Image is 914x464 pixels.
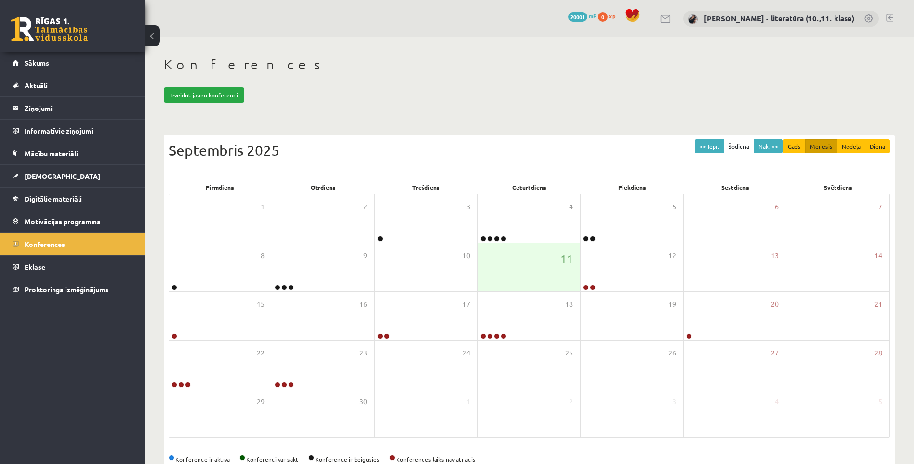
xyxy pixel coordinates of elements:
[569,396,573,407] span: 2
[775,202,779,212] span: 6
[805,139,837,153] button: Mēnesis
[874,299,882,310] span: 21
[724,139,754,153] button: Šodiena
[463,250,470,261] span: 10
[463,348,470,358] span: 24
[261,250,265,261] span: 8
[11,17,88,41] a: Rīgas 1. Tālmācības vidusskola
[375,180,478,194] div: Trešdiena
[13,188,132,210] a: Digitālie materiāli
[775,396,779,407] span: 4
[169,455,890,464] div: Konference ir aktīva Konferenci var sākt Konference ir beigusies Konferences laiks nav atnācis
[598,12,620,20] a: 0 xp
[569,202,573,212] span: 4
[837,139,865,153] button: Nedēļa
[598,12,608,22] span: 0
[787,180,890,194] div: Svētdiena
[257,396,265,407] span: 29
[568,12,587,22] span: 20001
[164,56,895,73] h1: Konferences
[668,348,676,358] span: 26
[359,396,367,407] span: 30
[565,299,573,310] span: 18
[13,278,132,300] a: Proktoringa izmēģinājums
[463,299,470,310] span: 17
[25,262,45,271] span: Eklase
[13,142,132,164] a: Mācību materiāli
[13,74,132,96] a: Aktuāli
[25,120,132,142] legend: Informatīvie ziņojumi
[25,194,82,203] span: Digitālie materiāli
[25,285,108,294] span: Proktoringa izmēģinājums
[609,12,615,20] span: xp
[272,180,375,194] div: Otrdiena
[684,180,787,194] div: Sestdiena
[13,256,132,278] a: Eklase
[25,58,49,67] span: Sākums
[560,250,573,267] span: 11
[878,396,882,407] span: 5
[865,139,890,153] button: Diena
[257,348,265,358] span: 22
[257,299,265,310] span: 15
[771,299,779,310] span: 20
[672,202,676,212] span: 5
[478,180,581,194] div: Ceturtdiena
[164,87,244,103] a: Izveidot jaunu konferenci
[363,202,367,212] span: 2
[359,299,367,310] span: 16
[874,250,882,261] span: 14
[13,210,132,232] a: Motivācijas programma
[878,202,882,212] span: 7
[13,233,132,255] a: Konferences
[874,348,882,358] span: 28
[695,139,724,153] button: << Iepr.
[704,14,854,23] a: [PERSON_NAME] - literatūra (10.,11. klase)
[169,139,890,161] div: Septembris 2025
[466,396,470,407] span: 1
[25,149,78,158] span: Mācību materiāli
[13,97,132,119] a: Ziņojumi
[261,202,265,212] span: 1
[25,172,100,180] span: [DEMOGRAPHIC_DATA]
[672,396,676,407] span: 3
[25,217,101,226] span: Motivācijas programma
[668,299,676,310] span: 19
[568,12,596,20] a: 20001 mP
[771,250,779,261] span: 13
[359,348,367,358] span: 23
[25,81,48,90] span: Aktuāli
[13,120,132,142] a: Informatīvie ziņojumi
[25,97,132,119] legend: Ziņojumi
[589,12,596,20] span: mP
[565,348,573,358] span: 25
[13,52,132,74] a: Sākums
[668,250,676,261] span: 12
[25,240,65,248] span: Konferences
[466,202,470,212] span: 3
[13,165,132,187] a: [DEMOGRAPHIC_DATA]
[754,139,783,153] button: Nāk. >>
[771,348,779,358] span: 27
[783,139,806,153] button: Gads
[169,180,272,194] div: Pirmdiena
[581,180,684,194] div: Piekdiena
[363,250,367,261] span: 9
[688,14,698,24] img: Samanta Balode - literatūra (10.,11. klase)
